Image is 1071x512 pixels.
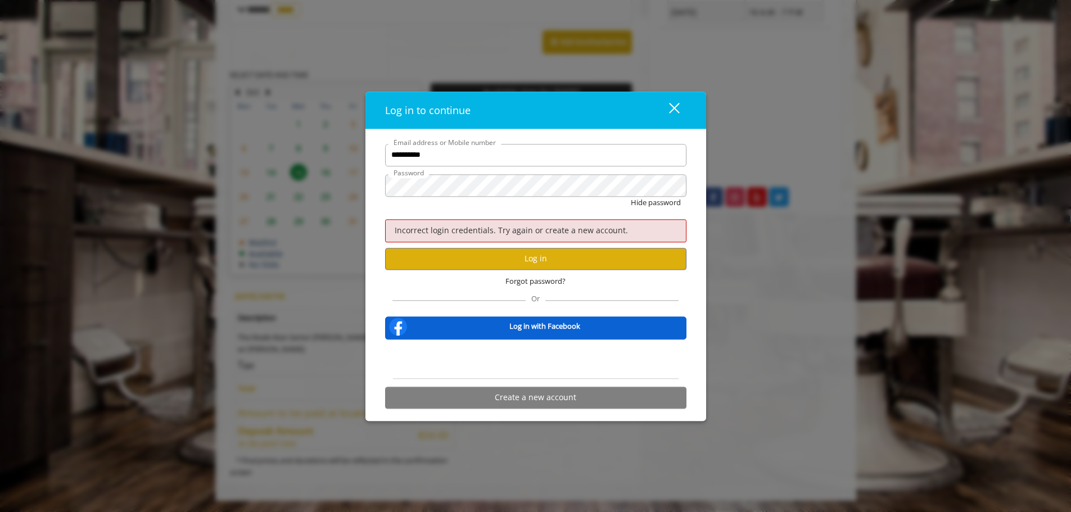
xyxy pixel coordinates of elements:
[387,315,409,338] img: facebook-logo
[385,174,686,197] input: Password
[385,387,686,409] button: Create a new account
[385,103,471,117] span: Log in to continue
[388,167,430,178] label: Password
[505,275,566,287] span: Forgot password?
[509,320,580,332] b: Log in with Facebook
[648,99,686,122] button: close dialog
[388,137,501,148] label: Email address or Mobile number
[478,347,593,371] iframe: Sign in with Google Button
[385,248,686,270] button: Log in
[631,197,681,209] button: Hide password
[385,144,686,166] input: Email address or Mobile number
[526,293,545,303] span: Or
[395,225,628,236] span: Incorrect login credentials. Try again or create a new account.
[656,102,679,119] div: close dialog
